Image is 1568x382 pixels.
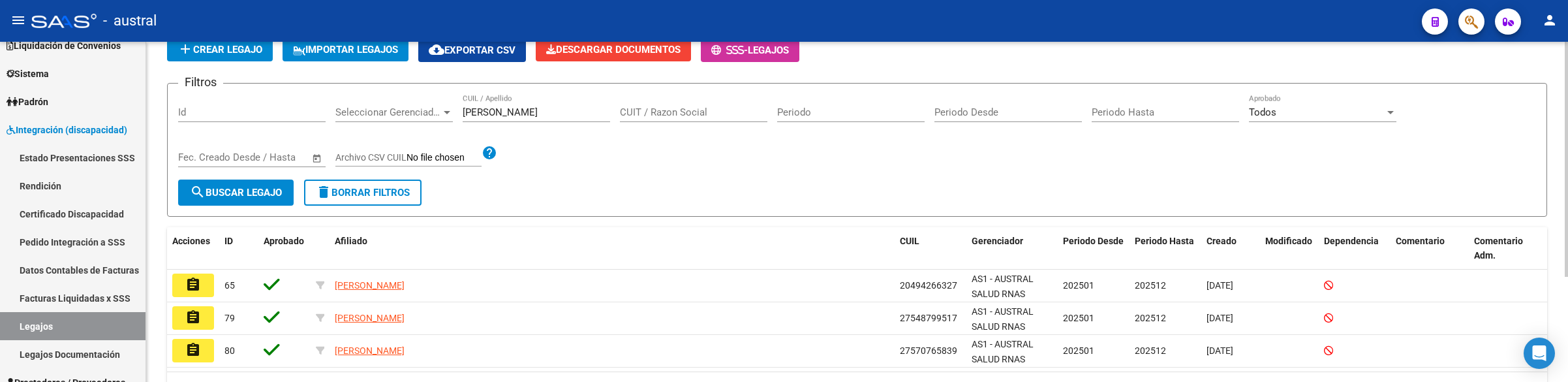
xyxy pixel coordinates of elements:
span: [PERSON_NAME] [335,345,405,356]
span: Acciones [172,236,210,246]
button: -Legajos [701,38,799,62]
span: Todos [1249,106,1276,118]
span: 202501 [1063,345,1094,356]
span: Buscar Legajo [190,187,282,199]
datatable-header-cell: CUIL [895,227,966,270]
mat-icon: assignment [185,310,201,325]
mat-icon: person [1542,12,1558,28]
mat-icon: add [177,41,193,57]
span: Borrar Filtros [316,187,410,199]
button: Buscar Legajo [178,180,294,206]
span: Periodo Hasta [1135,236,1194,246]
span: 27548799517 [900,313,957,323]
button: Borrar Filtros [304,180,422,206]
span: Modificado [1265,236,1312,246]
input: Fecha fin [243,151,306,163]
span: Comentario Adm. [1474,236,1523,261]
datatable-header-cell: Gerenciador [966,227,1058,270]
span: ID [224,236,233,246]
span: 79 [224,313,235,323]
datatable-header-cell: Acciones [167,227,219,270]
span: Afiliado [335,236,367,246]
span: IMPORTAR LEGAJOS [293,44,398,56]
span: Legajos [748,44,789,56]
span: AS1 - AUSTRAL SALUD RNAS [972,274,1034,299]
input: Fecha inicio [178,151,231,163]
span: Sistema [7,67,49,81]
mat-icon: search [190,184,206,200]
span: AS1 - AUSTRAL SALUD RNAS [972,339,1034,364]
span: Gerenciador [972,236,1023,246]
span: Dependencia [1324,236,1379,246]
span: [PERSON_NAME] [335,280,405,291]
span: 202512 [1135,280,1166,291]
mat-icon: assignment [185,342,201,358]
datatable-header-cell: Dependencia [1319,227,1391,270]
span: 20494266327 [900,280,957,291]
datatable-header-cell: Aprobado [258,227,311,270]
span: Descargar Documentos [546,44,681,56]
span: 202512 [1135,345,1166,356]
button: Descargar Documentos [536,38,691,61]
span: Padrón [7,95,48,109]
span: [DATE] [1207,280,1233,291]
span: 65 [224,280,235,291]
span: Aprobado [264,236,304,246]
datatable-header-cell: Comentario Adm. [1469,227,1547,270]
span: CUIL [900,236,919,246]
datatable-header-cell: Periodo Desde [1058,227,1130,270]
span: AS1 - AUSTRAL SALUD RNAS [972,306,1034,332]
span: Crear Legajo [177,44,262,56]
mat-icon: menu [10,12,26,28]
mat-icon: help [482,145,497,161]
span: Seleccionar Gerenciador [335,106,441,118]
span: 80 [224,345,235,356]
datatable-header-cell: Modificado [1260,227,1319,270]
div: Open Intercom Messenger [1524,338,1555,369]
mat-icon: assignment [185,277,201,293]
span: Periodo Desde [1063,236,1124,246]
span: 202512 [1135,313,1166,323]
span: 202501 [1063,280,1094,291]
span: Creado [1207,236,1237,246]
span: Comentario [1396,236,1445,246]
span: Archivo CSV CUIL [335,152,407,163]
datatable-header-cell: Periodo Hasta [1130,227,1201,270]
span: Exportar CSV [429,44,515,56]
datatable-header-cell: ID [219,227,258,270]
datatable-header-cell: Comentario [1391,227,1469,270]
span: [DATE] [1207,345,1233,356]
button: Crear Legajo [167,38,273,61]
mat-icon: cloud_download [429,42,444,57]
span: [DATE] [1207,313,1233,323]
button: IMPORTAR LEGAJOS [283,38,408,61]
span: - austral [103,7,157,35]
mat-icon: delete [316,184,331,200]
span: Integración (discapacidad) [7,123,127,137]
span: [PERSON_NAME] [335,313,405,323]
button: Open calendar [310,151,325,166]
span: 27570765839 [900,345,957,356]
datatable-header-cell: Afiliado [330,227,895,270]
input: Archivo CSV CUIL [407,152,482,164]
h3: Filtros [178,73,223,91]
span: 202501 [1063,313,1094,323]
span: Liquidación de Convenios [7,39,121,53]
datatable-header-cell: Creado [1201,227,1260,270]
button: Exportar CSV [418,38,526,62]
span: - [711,44,748,56]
